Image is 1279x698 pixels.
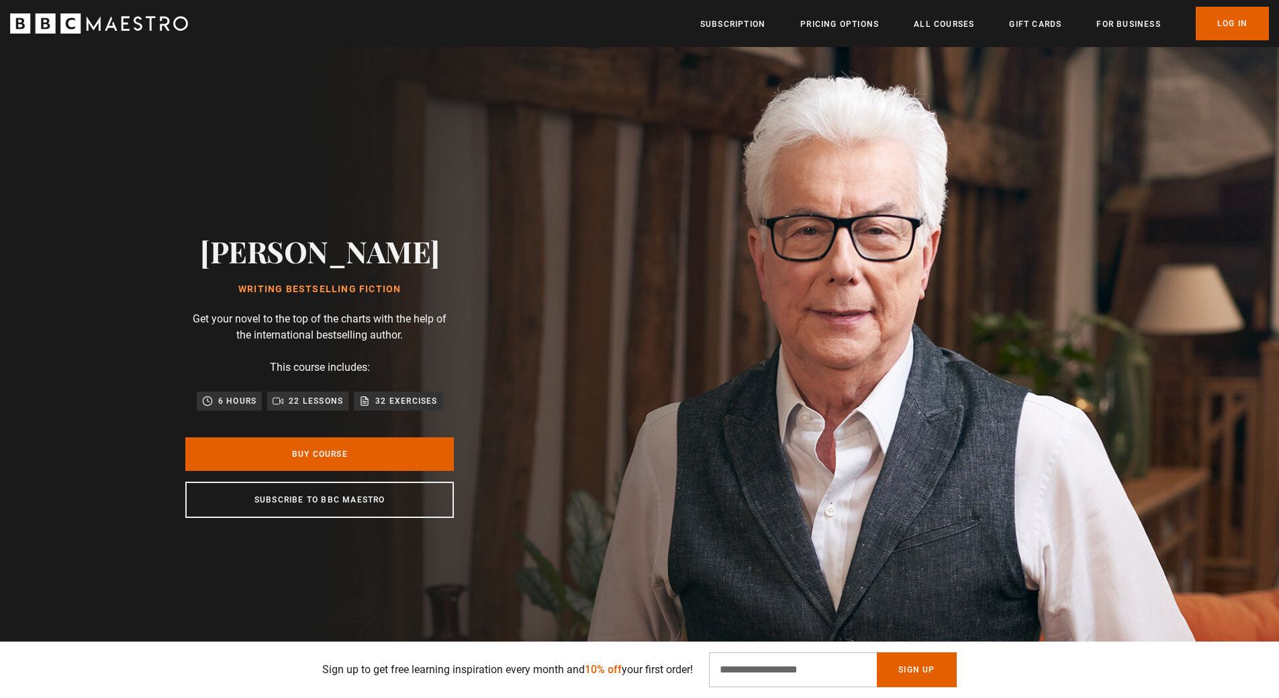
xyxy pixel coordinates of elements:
span: 10% off [585,663,622,676]
a: Log In [1196,7,1269,40]
svg: BBC Maestro [10,13,188,34]
a: For business [1096,17,1160,31]
p: 32 exercises [375,394,437,408]
button: Sign Up [877,652,956,687]
p: 6 hours [218,394,256,408]
p: 22 lessons [289,394,343,408]
a: Subscription [700,17,765,31]
a: Buy Course [185,437,454,471]
a: All Courses [914,17,974,31]
p: This course includes: [270,359,370,376]
a: Gift Cards [1009,17,1061,31]
h2: [PERSON_NAME] [200,234,440,268]
a: Pricing Options [800,17,879,31]
nav: Primary [700,7,1269,40]
h1: Writing Bestselling Fiction [200,284,440,295]
p: Sign up to get free learning inspiration every month and your first order! [322,662,693,678]
p: Get your novel to the top of the charts with the help of the international bestselling author. [185,311,454,343]
a: Subscribe to BBC Maestro [185,482,454,518]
